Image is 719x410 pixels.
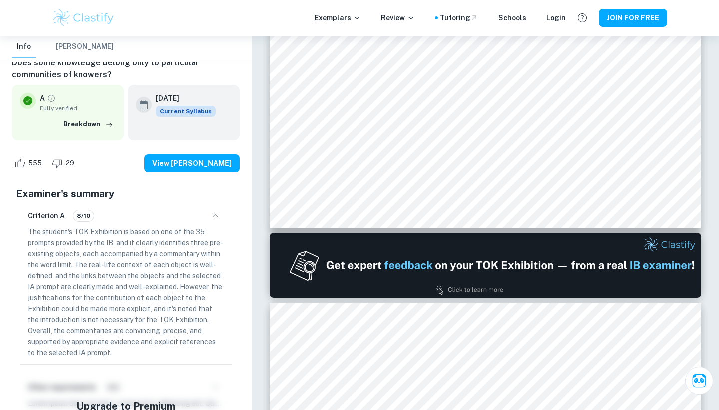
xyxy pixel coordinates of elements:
button: Ask Clai [685,367,713,395]
span: Current Syllabus [156,106,216,117]
button: JOIN FOR FREE [599,9,667,27]
span: 555 [23,158,47,168]
a: Tutoring [440,12,478,23]
button: Info [12,36,36,58]
h5: Examiner's summary [16,186,236,201]
span: Fully verified [40,104,116,113]
button: Help and Feedback [574,9,591,26]
span: 8/10 [73,211,94,220]
p: A [40,93,45,104]
p: Review [381,12,415,23]
a: Grade fully verified [47,94,56,103]
div: Like [12,155,47,171]
img: Clastify logo [52,8,115,28]
img: Ad [270,233,701,298]
button: View [PERSON_NAME] [144,154,240,172]
div: This exemplar is based on the current syllabus. Feel free to refer to it for inspiration/ideas wh... [156,106,216,117]
a: Schools [498,12,526,23]
h6: Does some knowledge belong only to particular communities of knowers? [12,57,240,81]
p: Exemplars [315,12,361,23]
a: Login [546,12,566,23]
h6: Criterion A [28,210,65,221]
p: The student's TOK Exhibition is based on one of the 35 prompts provided by the IB, and it clearly... [28,226,224,358]
button: [PERSON_NAME] [56,36,114,58]
button: Breakdown [61,117,116,132]
span: 29 [60,158,80,168]
h6: [DATE] [156,93,208,104]
div: Dislike [49,155,80,171]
